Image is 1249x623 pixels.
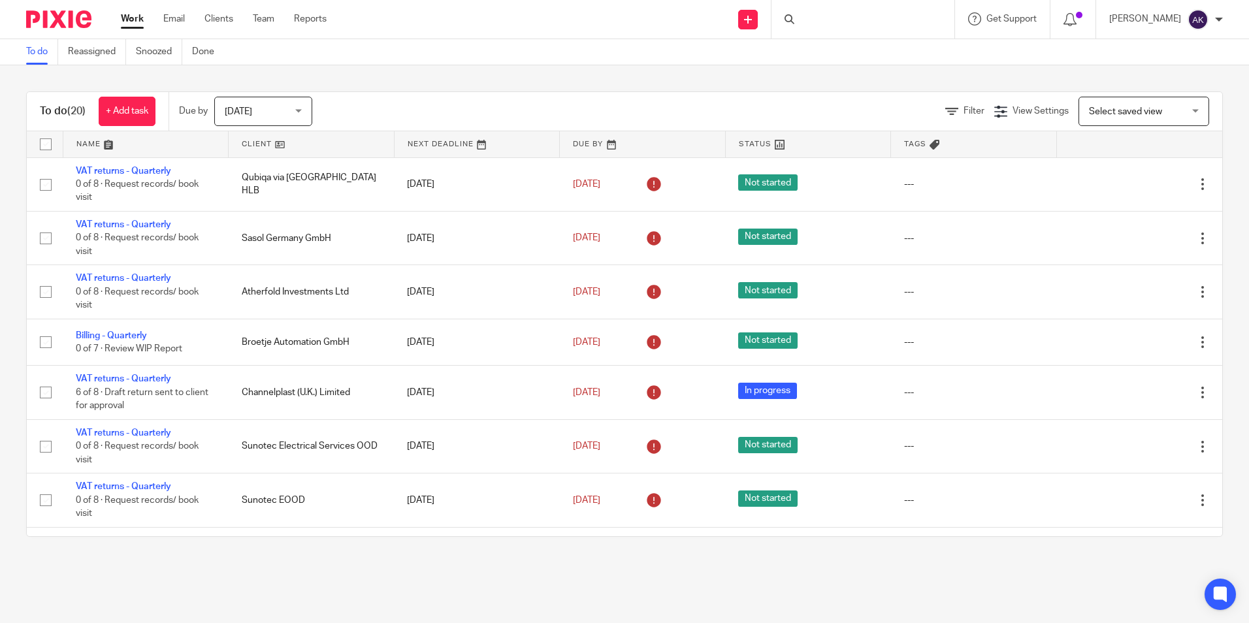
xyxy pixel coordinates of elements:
a: VAT returns - Quarterly [76,482,171,491]
td: Atherfold Investments Ltd [229,265,395,319]
a: Email [163,12,185,25]
a: VAT returns - Quarterly [76,536,171,545]
span: [DATE] [225,107,252,116]
a: Team [253,12,274,25]
td: [DATE] [394,157,560,211]
td: Broetje Automation GmbH [229,319,395,365]
a: VAT returns - Quarterly [76,428,171,438]
span: [DATE] [573,180,600,189]
span: Not started [738,332,798,349]
span: In progress [738,383,797,399]
div: --- [904,439,1044,453]
td: Qubiqa via [GEOGRAPHIC_DATA] HLB [229,157,395,211]
td: [DATE] [394,265,560,319]
span: Not started [738,174,798,191]
h1: To do [40,104,86,118]
span: Not started [738,437,798,453]
div: --- [904,178,1044,191]
span: 0 of 8 · Request records/ book visit [76,287,199,310]
span: Filter [964,106,984,116]
a: VAT returns - Quarterly [76,220,171,229]
span: 0 of 8 · Request records/ book visit [76,441,199,464]
span: [DATE] [573,388,600,397]
span: 0 of 8 · Request records/ book visit [76,180,199,202]
div: --- [904,285,1044,298]
div: --- [904,336,1044,349]
img: svg%3E [1188,9,1208,30]
img: Pixie [26,10,91,28]
a: Snoozed [136,39,182,65]
td: ZT Outdoor Living GmbH [229,527,395,581]
span: Get Support [986,14,1037,24]
td: [DATE] [394,473,560,527]
p: [PERSON_NAME] [1109,12,1181,25]
span: [DATE] [573,234,600,243]
td: Sunotec Electrical Services OOD [229,419,395,473]
a: + Add task [99,97,155,126]
a: Reports [294,12,327,25]
a: Work [121,12,144,25]
span: View Settings [1013,106,1069,116]
span: 0 of 8 · Request records/ book visit [76,234,199,257]
a: VAT returns - Quarterly [76,274,171,283]
span: Tags [904,140,926,148]
span: 0 of 8 · Request records/ book visit [76,496,199,519]
div: --- [904,386,1044,399]
div: --- [904,494,1044,507]
td: [DATE] [394,419,560,473]
td: [DATE] [394,319,560,365]
a: Done [192,39,224,65]
span: [DATE] [573,287,600,296]
span: Not started [738,490,798,507]
div: --- [904,232,1044,245]
a: Reassigned [68,39,126,65]
p: Due by [179,104,208,118]
td: [DATE] [394,527,560,581]
a: Billing - Quarterly [76,331,147,340]
td: Sunotec EOOD [229,473,395,527]
span: (20) [67,106,86,116]
span: Select saved view [1089,107,1162,116]
a: VAT returns - Quarterly [76,167,171,176]
a: Clients [204,12,233,25]
span: Not started [738,229,798,245]
span: [DATE] [573,441,600,451]
span: 0 of 7 · Review WIP Report [76,344,182,353]
td: Sasol Germany GmbH [229,211,395,264]
span: 6 of 8 · Draft return sent to client for approval [76,388,208,411]
span: [DATE] [573,338,600,347]
td: Channelplast (U.K.) Limited [229,366,395,419]
a: To do [26,39,58,65]
span: [DATE] [573,496,600,505]
td: [DATE] [394,211,560,264]
a: VAT returns - Quarterly [76,374,171,383]
span: Not started [738,282,798,298]
td: [DATE] [394,366,560,419]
